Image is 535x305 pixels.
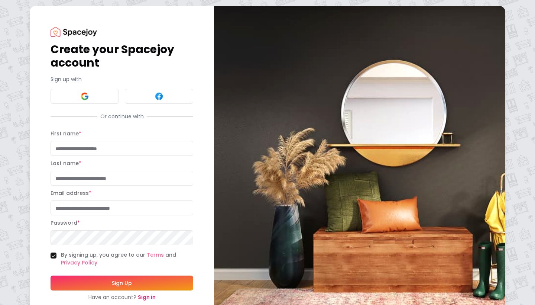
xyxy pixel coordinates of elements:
[51,276,193,290] button: Sign Up
[51,43,193,70] h1: Create your Spacejoy account
[51,219,80,227] label: Password
[51,76,193,83] p: Sign up with
[147,251,164,259] a: Terms
[51,130,81,137] label: First name
[51,27,97,37] img: Spacejoy Logo
[51,189,91,197] label: Email address
[61,251,193,267] label: By signing up, you agree to our and
[80,92,89,101] img: Google signin
[61,259,97,266] a: Privacy Policy
[97,113,147,120] span: Or continue with
[51,160,81,167] label: Last name
[51,293,193,301] div: Have an account?
[155,92,163,101] img: Facebook signin
[138,293,156,301] a: Sign in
